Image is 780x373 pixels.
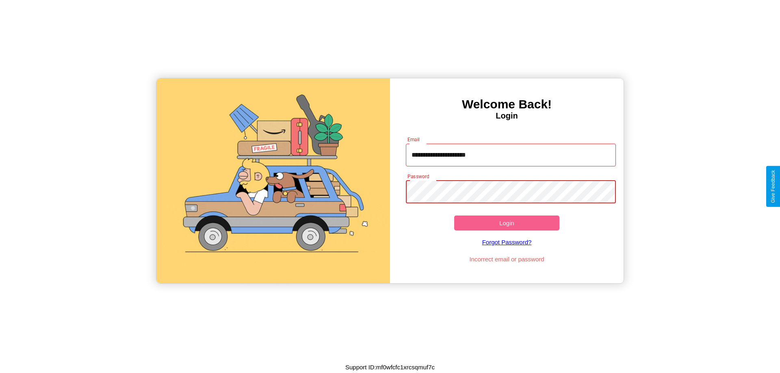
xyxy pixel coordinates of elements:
button: Login [454,216,559,231]
label: Email [407,136,420,143]
h3: Welcome Back! [390,97,624,111]
p: Incorrect email or password [402,254,612,265]
img: gif [156,78,390,283]
p: Support ID: mf0wfcfc1xrcsqmuf7c [345,362,435,373]
a: Forgot Password? [402,231,612,254]
label: Password [407,173,429,180]
h4: Login [390,111,624,121]
div: Give Feedback [770,170,776,203]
